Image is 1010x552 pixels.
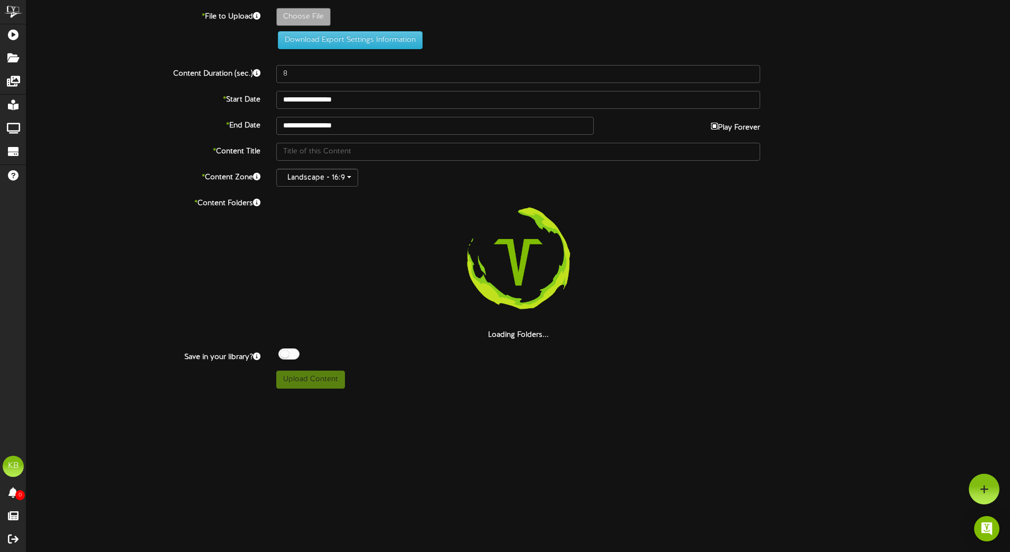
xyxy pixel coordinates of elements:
input: Play Forever [711,123,718,130]
label: Save in your library? [18,348,268,363]
a: Download Export Settings Information [273,36,423,44]
label: File to Upload [18,8,268,22]
label: Play Forever [711,117,760,133]
label: Content Zone [18,169,268,183]
span: 0 [15,490,25,500]
img: loading-spinner-3.png [451,195,586,330]
label: Content Folders [18,195,268,209]
label: End Date [18,117,268,131]
label: Start Date [18,91,268,105]
label: Content Title [18,143,268,157]
label: Content Duration (sec.) [18,65,268,79]
div: Open Intercom Messenger [974,516,999,541]
button: Download Export Settings Information [278,31,423,49]
strong: Loading Folders... [488,331,549,339]
input: Title of this Content [276,143,760,161]
div: KB [3,456,24,477]
button: Landscape - 16:9 [276,169,358,187]
button: Upload Content [276,371,345,389]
